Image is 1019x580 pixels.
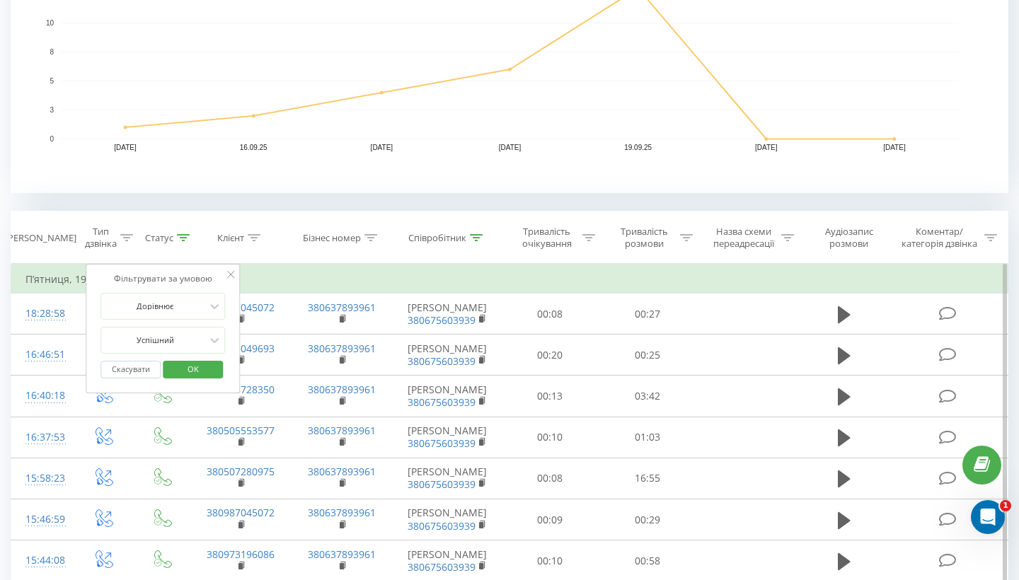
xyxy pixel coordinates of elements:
text: [DATE] [114,144,137,151]
td: 16:55 [599,458,696,499]
span: OK [173,358,213,380]
div: 16:40:18 [25,382,59,410]
div: 15:46:59 [25,506,59,533]
div: Тривалість розмови [611,226,677,250]
div: Назва схеми переадресації [709,226,778,250]
div: Бізнес номер [303,232,361,244]
a: 380637893961 [308,301,376,314]
a: 380637893961 [308,342,376,355]
text: [DATE] [499,144,522,151]
div: Фільтрувати за умовою [100,272,225,286]
td: 00:29 [599,499,696,540]
td: 00:09 [502,499,599,540]
text: 16.09.25 [240,144,267,151]
td: 00:08 [502,294,599,335]
td: П’ятниця, 19 Вересня 2025 [11,265,1008,294]
td: 00:25 [599,335,696,376]
a: 380637893961 [308,465,376,478]
text: 10 [46,19,54,27]
a: 380505553577 [207,424,275,437]
a: 380675603939 [408,395,476,409]
a: 380675603939 [408,477,476,491]
div: 16:46:51 [25,341,59,369]
text: [DATE] [371,144,393,151]
a: 380637893961 [308,547,376,561]
div: Клієнт [217,232,244,244]
div: Співробітник [408,232,466,244]
span: 1 [1000,500,1011,511]
td: 00:08 [502,458,599,499]
a: 380675603939 [408,560,476,574]
text: [DATE] [883,144,906,151]
div: Тип дзвінка [85,226,117,250]
div: 15:44:08 [25,547,59,574]
a: 380675603939 [408,436,476,450]
td: [PERSON_NAME] [393,335,502,376]
td: [PERSON_NAME] [393,417,502,458]
button: OK [163,361,223,378]
div: Аудіозапис розмови [810,226,887,250]
div: 16:37:53 [25,424,59,451]
button: Скасувати [100,361,161,378]
td: 00:20 [502,335,599,376]
a: 380505728350 [207,383,275,396]
a: 380675603939 [408,313,476,327]
div: [PERSON_NAME] [5,232,76,244]
div: Тривалість очікування [514,226,580,250]
div: 18:28:58 [25,300,59,327]
a: 380637893961 [308,424,376,437]
text: [DATE] [755,144,778,151]
div: 15:58:23 [25,465,59,492]
td: [PERSON_NAME] [393,458,502,499]
text: 8 [50,48,54,56]
a: 380987045072 [207,506,275,519]
a: 380665049693 [207,342,275,355]
td: 00:13 [502,376,599,417]
text: 19.09.25 [624,144,652,151]
a: 380637893961 [308,506,376,519]
text: 0 [50,135,54,143]
a: 380507280975 [207,465,275,478]
text: 5 [50,77,54,85]
a: 380973196086 [207,547,275,561]
a: 380675603939 [408,354,476,368]
text: 3 [50,106,54,114]
a: 380987045072 [207,301,275,314]
a: 380675603939 [408,519,476,533]
a: 380637893961 [308,383,376,396]
td: 01:03 [599,417,696,458]
iframe: Intercom live chat [971,500,1005,534]
td: [PERSON_NAME] [393,294,502,335]
td: 00:10 [502,417,599,458]
div: Статус [145,232,173,244]
td: [PERSON_NAME] [393,499,502,540]
td: [PERSON_NAME] [393,376,502,417]
td: 00:27 [599,294,696,335]
div: Коментар/категорія дзвінка [898,226,981,250]
td: 03:42 [599,376,696,417]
